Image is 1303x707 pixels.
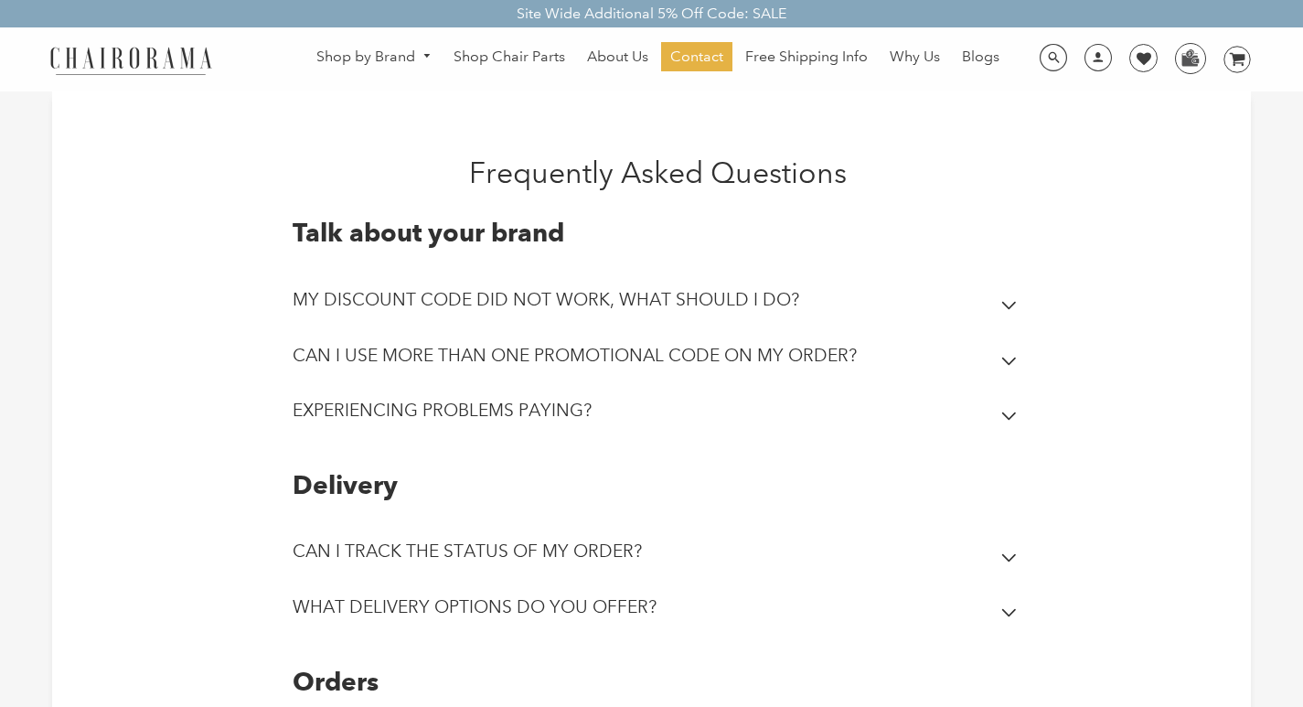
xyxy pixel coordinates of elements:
[293,332,1024,388] summary: CAN I USE MORE THAN ONE PROMOTIONAL CODE ON MY ORDER?
[890,48,940,67] span: Why Us
[293,596,657,617] h2: WHAT DELIVERY OPTIONS DO YOU OFFER?
[953,42,1009,71] a: Blogs
[293,667,1024,698] h2: Orders
[962,48,999,67] span: Blogs
[881,42,949,71] a: Why Us
[293,470,1024,501] h2: Delivery
[745,48,868,67] span: Free Shipping Info
[736,42,877,71] a: Free Shipping Info
[293,289,799,310] h2: MY DISCOUNT CODE DID NOT WORK, WHAT SHOULD I DO?
[293,345,857,366] h2: CAN I USE MORE THAN ONE PROMOTIONAL CODE ON MY ORDER?
[293,218,1024,249] h2: Talk about your brand
[661,42,732,71] a: Contact
[670,48,723,67] span: Contact
[293,541,642,562] h2: CAN I TRACK THE STATUS OF MY ORDER?
[293,584,1024,639] summary: WHAT DELIVERY OPTIONS DO YOU OFFER?
[578,42,657,71] a: About Us
[293,276,1024,332] summary: MY DISCOUNT CODE DID NOT WORK, WHAT SHOULD I DO?
[265,155,1051,190] h1: Frequently Asked Questions
[587,48,648,67] span: About Us
[444,42,574,71] a: Shop Chair Parts
[293,387,1024,443] summary: EXPERIENCING PROBLEMS PAYING?
[454,48,565,67] span: Shop Chair Parts
[300,42,1017,76] nav: DesktopNavigation
[293,400,592,421] h2: EXPERIENCING PROBLEMS PAYING?
[307,43,441,71] a: Shop by Brand
[1176,44,1204,71] img: WhatsApp_Image_2024-07-12_at_16.23.01.webp
[39,44,222,76] img: chairorama
[293,528,1024,584] summary: CAN I TRACK THE STATUS OF MY ORDER?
